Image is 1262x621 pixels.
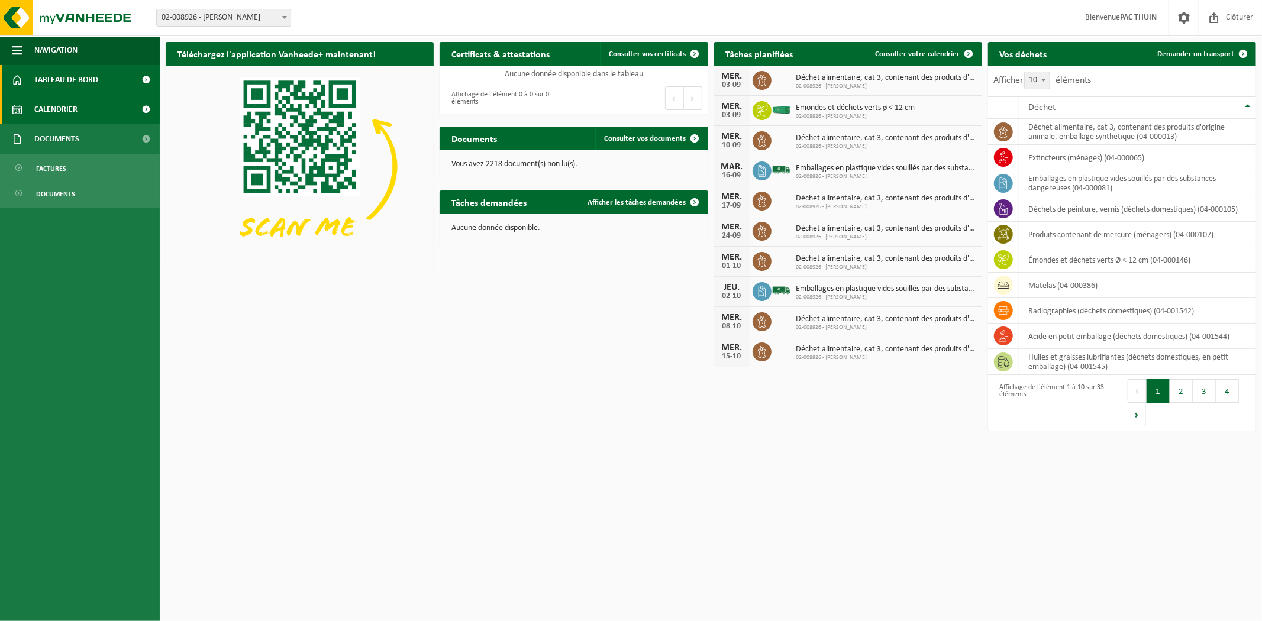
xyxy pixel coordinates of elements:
[720,72,744,81] div: MER.
[714,42,805,65] h2: Tâches planifiées
[1147,379,1170,403] button: 1
[720,253,744,262] div: MER.
[720,343,744,352] div: MER.
[1025,72,1050,89] span: 10
[994,378,1116,428] div: Affichage de l'élément 1 à 10 sur 33 éléments
[720,232,744,240] div: 24-09
[1157,50,1234,58] span: Demander un transport
[796,203,976,211] span: 02-008926 - [PERSON_NAME]
[720,262,744,270] div: 01-10
[772,280,792,300] img: BL-SO-LV
[720,111,744,119] div: 03-09
[446,85,568,111] div: Affichage de l'élément 0 à 0 sur 0 éléments
[796,354,976,361] span: 02-008926 - [PERSON_NAME]
[1128,403,1146,426] button: Next
[440,42,561,65] h2: Certificats & attestations
[720,313,744,322] div: MER.
[609,50,686,58] span: Consulter vos certificats
[34,35,78,65] span: Navigation
[720,352,744,361] div: 15-10
[720,132,744,141] div: MER.
[1019,273,1256,298] td: matelas (04-000386)
[1148,42,1255,66] a: Demander un transport
[994,76,1092,85] label: Afficher éléments
[796,324,976,331] span: 02-008926 - [PERSON_NAME]
[720,322,744,331] div: 08-10
[440,190,538,214] h2: Tâches demandées
[772,160,792,180] img: BL-SO-LV
[796,103,915,113] span: Émondes et déchets verts ø < 12 cm
[720,283,744,292] div: JEU.
[796,73,976,83] span: Déchet alimentaire, cat 3, contenant des produits d'origine animale, emballage s...
[684,86,702,110] button: Next
[1019,247,1256,273] td: émondes et déchets verts Ø < 12 cm (04-000146)
[665,86,684,110] button: Previous
[796,254,976,264] span: Déchet alimentaire, cat 3, contenant des produits d'origine animale, emballage s...
[720,141,744,150] div: 10-09
[1120,13,1157,22] strong: PAC THUIN
[796,284,976,294] span: Emballages en plastique vides souillés par des substances dangereuses
[796,134,976,143] span: Déchet alimentaire, cat 3, contenant des produits d'origine animale, emballage s...
[796,315,976,324] span: Déchet alimentaire, cat 3, contenant des produits d'origine animale, emballage s...
[1024,72,1050,89] span: 10
[34,124,79,154] span: Documents
[600,42,707,66] a: Consulter vos certificats
[36,157,66,180] span: Factures
[796,224,976,234] span: Déchet alimentaire, cat 3, contenant des produits d'origine animale, emballage s...
[451,224,696,232] p: Aucune donnée disponible.
[1019,196,1256,222] td: déchets de peinture, vernis (déchets domestiques) (04-000105)
[1028,103,1056,112] span: Déchet
[1019,145,1256,170] td: extincteurs (ménages) (04-000065)
[588,199,686,206] span: Afficher les tâches demandées
[720,192,744,202] div: MER.
[796,345,976,354] span: Déchet alimentaire, cat 3, contenant des produits d'origine animale, emballage s...
[157,9,291,26] span: 02-008926 - IPALLE THUIN - THUIN
[988,42,1059,65] h2: Vos déchets
[34,95,78,124] span: Calendrier
[166,66,434,267] img: Download de VHEPlus App
[796,143,976,150] span: 02-008926 - [PERSON_NAME]
[796,164,976,173] span: Emballages en plastique vides souillés par des substances dangereuses
[1019,349,1256,375] td: huiles et graisses lubrifiantes (déchets domestiques, en petit emballage) (04-001545)
[720,162,744,172] div: MAR.
[720,202,744,210] div: 17-09
[720,222,744,232] div: MER.
[796,83,976,90] span: 02-008926 - [PERSON_NAME]
[796,234,976,241] span: 02-008926 - [PERSON_NAME]
[720,292,744,300] div: 02-10
[3,182,157,205] a: Documents
[796,173,976,180] span: 02-008926 - [PERSON_NAME]
[720,102,744,111] div: MER.
[1019,119,1256,145] td: déchet alimentaire, cat 3, contenant des produits d'origine animale, emballage synthétique (04-00...
[796,264,976,271] span: 02-008926 - [PERSON_NAME]
[772,104,792,115] img: HK-XC-30-GN-00
[875,50,960,58] span: Consulter votre calendrier
[605,135,686,143] span: Consulter vos documents
[796,194,976,203] span: Déchet alimentaire, cat 3, contenant des produits d'origine animale, emballage s...
[3,157,157,179] a: Factures
[1193,379,1216,403] button: 3
[720,172,744,180] div: 16-09
[1019,298,1256,324] td: Radiographies (déchets domestiques) (04-001542)
[866,42,981,66] a: Consulter votre calendrier
[34,65,98,95] span: Tableau de bord
[440,66,708,82] td: Aucune donnée disponible dans le tableau
[595,127,707,150] a: Consulter vos documents
[36,183,75,205] span: Documents
[720,81,744,89] div: 03-09
[579,190,707,214] a: Afficher les tâches demandées
[1216,379,1239,403] button: 4
[1019,324,1256,349] td: acide en petit emballage (déchets domestiques) (04-001544)
[796,294,976,301] span: 02-008926 - [PERSON_NAME]
[796,113,915,120] span: 02-008926 - [PERSON_NAME]
[1128,379,1147,403] button: Previous
[1019,170,1256,196] td: emballages en plastique vides souillés par des substances dangereuses (04-000081)
[451,160,696,169] p: Vous avez 2218 document(s) non lu(s).
[156,9,291,27] span: 02-008926 - IPALLE THUIN - THUIN
[1019,222,1256,247] td: produits contenant de mercure (ménagers) (04-000107)
[1170,379,1193,403] button: 2
[166,42,388,65] h2: Téléchargez l'application Vanheede+ maintenant!
[440,127,509,150] h2: Documents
